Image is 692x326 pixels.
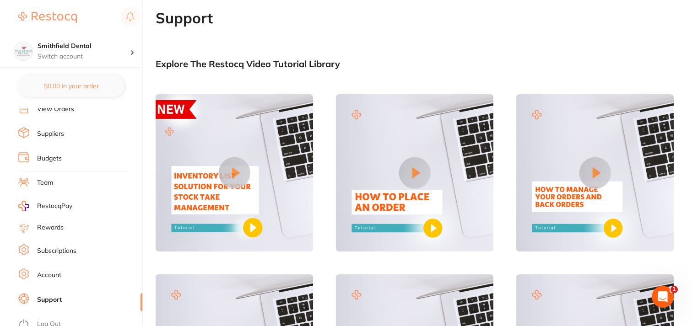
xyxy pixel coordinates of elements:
img: RestocqPay [18,201,29,211]
a: Account [37,271,61,280]
img: Smithfield Dental [14,42,32,60]
a: Budgets [37,154,62,163]
img: Video 2 [336,94,493,251]
a: View Orders [37,105,74,114]
p: Switch account [38,52,130,61]
img: Restocq Logo [18,12,77,23]
img: Video 1 [156,94,313,251]
img: Video 3 [516,94,674,251]
span: 1 [670,286,678,293]
a: Team [37,178,53,187]
button: $0.00 in your order [18,75,124,97]
iframe: Intercom live chat [652,286,674,308]
a: Suppliers [37,129,64,139]
span: RestocqPay [37,202,72,211]
h4: Smithfield Dental [38,42,130,51]
a: Subscriptions [37,246,76,256]
a: Rewards [37,223,64,232]
a: Restocq Logo [18,7,77,28]
h1: Support [156,10,692,27]
div: Explore The Restocq Video Tutorial Library [156,59,674,69]
a: Support [37,295,62,305]
a: RestocqPay [18,201,72,211]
